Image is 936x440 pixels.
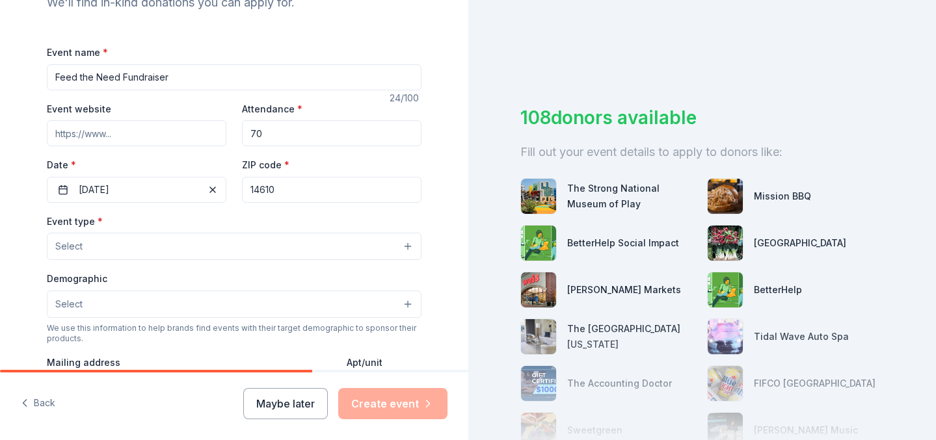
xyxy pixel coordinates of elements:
div: 24 /100 [390,90,421,106]
button: Maybe later [243,388,328,419]
input: 20 [242,120,421,146]
div: [GEOGRAPHIC_DATA] [754,235,846,251]
input: 12345 (U.S. only) [242,177,421,203]
img: photo for Honeoye Falls Market Place [708,226,743,261]
img: photo for BetterHelp [708,272,743,307]
span: Select [55,296,83,312]
label: Attendance [242,103,302,116]
label: Event website [47,103,111,116]
div: BetterHelp Social Impact [567,235,679,251]
label: Date [47,159,226,172]
div: We use this information to help brands find events with their target demographic to sponsor their... [47,323,421,344]
button: Select [47,291,421,318]
div: The Strong National Museum of Play [567,181,697,212]
input: Spring Fundraiser [47,64,421,90]
div: Fill out your event details to apply to donors like: [520,142,885,162]
img: photo for BetterHelp Social Impact [521,226,556,261]
div: BetterHelp [754,282,802,298]
img: photo for Weis Markets [521,272,556,307]
label: Apt/unit [347,356,382,369]
button: [DATE] [47,177,226,203]
div: 108 donors available [520,104,885,131]
button: Back [21,390,55,417]
label: Mailing address [47,356,120,369]
div: Mission BBQ [754,188,811,204]
button: Select [47,233,421,260]
label: ZIP code [242,159,289,172]
div: [PERSON_NAME] Markets [567,282,681,298]
input: https://www... [47,120,226,146]
label: Demographic [47,272,107,285]
img: photo for Mission BBQ [708,179,743,214]
label: Event name [47,46,108,59]
img: photo for The Strong National Museum of Play [521,179,556,214]
span: Select [55,239,83,254]
label: Event type [47,215,103,228]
